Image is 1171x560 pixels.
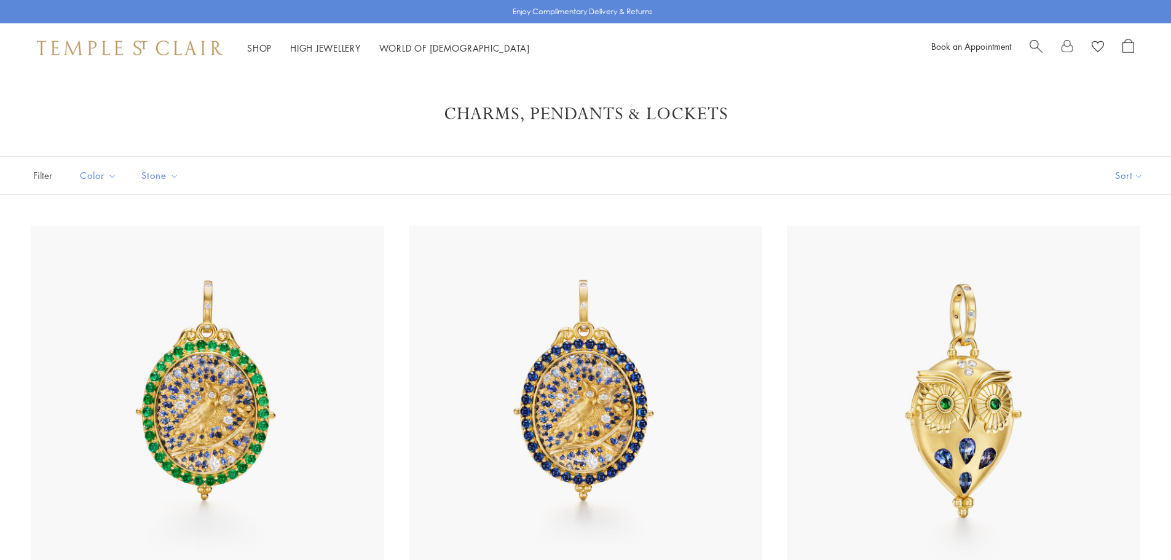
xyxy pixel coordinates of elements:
nav: Main navigation [247,41,530,56]
button: Stone [132,162,188,189]
a: Book an Appointment [931,40,1011,52]
a: Open Shopping Bag [1122,39,1134,57]
button: Color [71,162,126,189]
a: Search [1030,39,1043,57]
a: View Wishlist [1092,39,1104,57]
span: Color [74,168,126,183]
p: Enjoy Complimentary Delivery & Returns [513,6,652,18]
h1: Charms, Pendants & Lockets [49,103,1122,125]
a: World of [DEMOGRAPHIC_DATA]World of [DEMOGRAPHIC_DATA] [379,42,530,54]
img: Temple St. Clair [37,41,223,55]
a: ShopShop [247,42,272,54]
a: High JewelleryHigh Jewellery [290,42,361,54]
span: Stone [135,168,188,183]
button: Show sort by [1087,157,1171,194]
